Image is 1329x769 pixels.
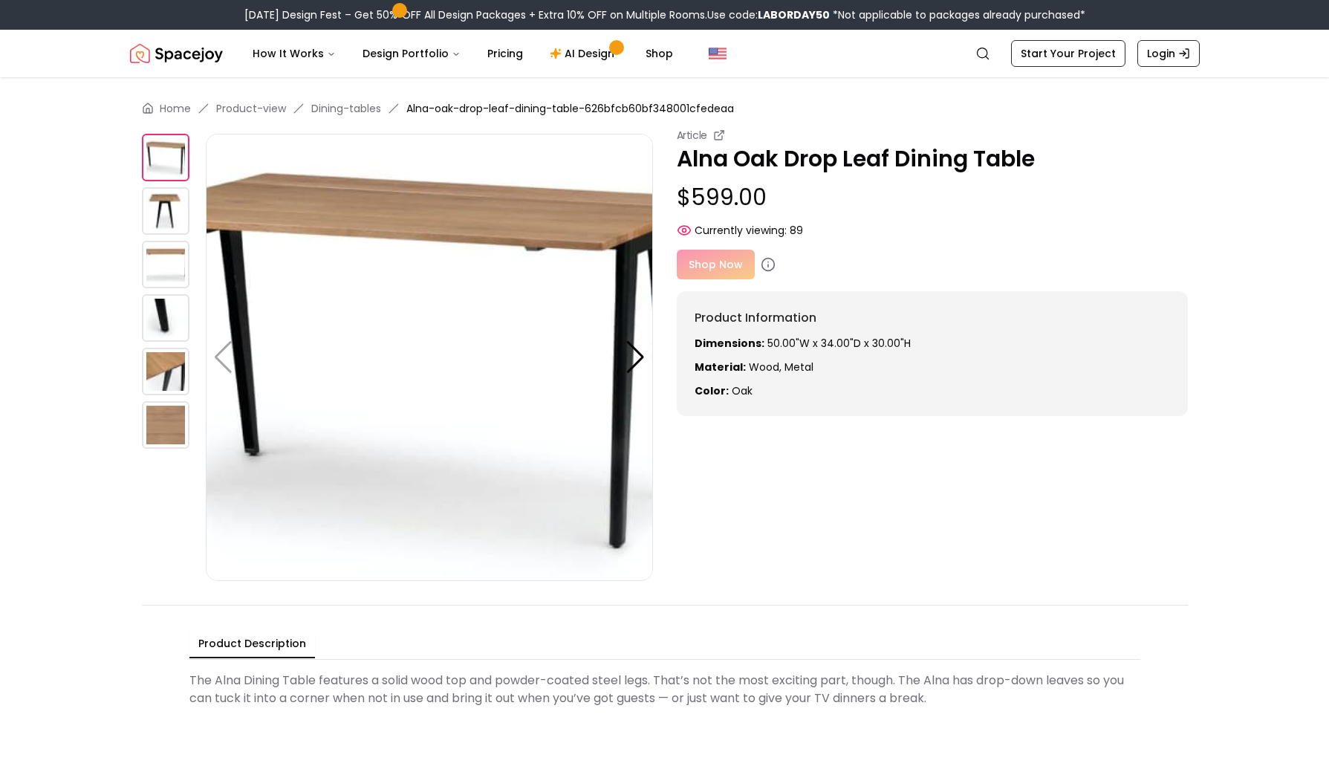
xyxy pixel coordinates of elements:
[830,7,1085,22] span: *Not applicable to packages already purchased*
[142,401,189,449] img: https://storage.googleapis.com/spacejoy-main/assets/626bfcb60bf348001cfedeaa/product_0_522251pe7ikl
[142,101,1188,116] nav: breadcrumb
[189,630,315,658] button: Product Description
[677,146,1188,172] p: Alna Oak Drop Leaf Dining Table
[634,39,685,68] a: Shop
[758,7,830,22] b: LABORDAY50
[189,666,1140,713] div: The Alna Dining Table features a solid wood top and powder-coated steel legs. That’s not the most...
[216,101,286,116] a: Product-view
[142,294,189,342] img: https://storage.googleapis.com/spacejoy-main/assets/626bfcb60bf348001cfedeaa/product_3_69in13j25m8o
[732,383,753,398] span: oak
[406,101,734,116] span: Alna-oak-drop-leaf-dining-table-626bfcb60bf348001cfedeaa
[244,7,1085,22] div: [DATE] Design Fest – Get 50% OFF All Design Packages + Extra 10% OFF on Multiple Rooms.
[142,134,189,181] img: https://storage.googleapis.com/spacejoy-main/assets/626bfcb60bf348001cfedeaa/product_0_kgnfinm19i8h
[351,39,472,68] button: Design Portfolio
[695,336,764,351] strong: Dimensions:
[130,39,223,68] a: Spacejoy
[695,383,729,398] strong: Color:
[695,360,746,374] strong: Material:
[160,101,191,116] a: Home
[695,223,787,238] span: Currently viewing:
[241,39,348,68] button: How It Works
[1137,40,1200,67] a: Login
[130,30,1200,77] nav: Global
[677,184,1188,211] p: $599.00
[475,39,535,68] a: Pricing
[709,45,727,62] img: United States
[130,39,223,68] img: Spacejoy Logo
[142,187,189,235] img: https://storage.googleapis.com/spacejoy-main/assets/626bfcb60bf348001cfedeaa/product_1_h92cppl4jel
[695,336,1170,351] p: 50.00"W x 34.00"D x 30.00"H
[538,39,631,68] a: AI Design
[707,7,830,22] span: Use code:
[241,39,685,68] nav: Main
[311,101,381,116] a: Dining-tables
[695,309,1170,327] h6: Product Information
[1011,40,1125,67] a: Start Your Project
[749,360,813,374] span: wood, metal
[206,134,653,581] img: https://storage.googleapis.com/spacejoy-main/assets/626bfcb60bf348001cfedeaa/product_0_kgnfinm19i8h
[142,348,189,395] img: https://storage.googleapis.com/spacejoy-main/assets/626bfcb60bf348001cfedeaa/product_4_k3n88dpl909g
[142,241,189,288] img: https://storage.googleapis.com/spacejoy-main/assets/626bfcb60bf348001cfedeaa/product_2_lfc2cb23pe2g
[677,128,708,143] small: Article
[790,223,803,238] span: 89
